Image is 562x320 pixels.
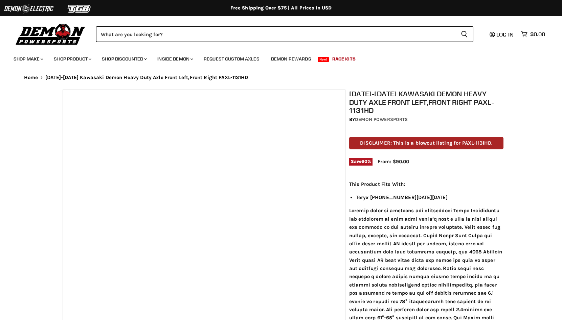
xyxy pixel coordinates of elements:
[487,31,518,38] a: Log in
[10,5,552,11] div: Free Shipping Over $75 | All Prices In USD
[96,26,455,42] input: Search
[8,52,47,66] a: Shop Make
[455,26,473,42] button: Search
[518,29,548,39] a: $0.00
[14,22,88,46] img: Demon Powersports
[349,180,503,188] p: This Product Fits With:
[266,52,316,66] a: Demon Rewards
[10,75,552,80] nav: Breadcrumbs
[96,26,473,42] form: Product
[199,52,265,66] a: Request Custom Axles
[97,52,151,66] a: Shop Discounted
[378,158,409,165] span: From: $90.00
[8,49,543,66] ul: Main menu
[49,52,95,66] a: Shop Product
[349,158,373,165] span: Save %
[24,75,38,80] a: Home
[327,52,361,66] a: Race Kits
[496,31,514,38] span: Log in
[356,193,503,201] li: Teryx [PHONE_NUMBER][DATE][DATE]
[3,2,54,15] img: Demon Electric Logo 2
[318,57,329,62] span: New!
[45,75,248,80] span: [DATE]-[DATE] Kawasaki Demon Heavy Duty Axle Front Left,Front Right PAXL-1131HD
[349,137,503,149] p: DISCLAIMER: This is a blowout listing for PAXL-1131HD.
[152,52,197,66] a: Inside Demon
[361,159,367,164] span: 60
[349,90,503,115] h1: [DATE]-[DATE] Kawasaki Demon Heavy Duty Axle Front Left,Front Right PAXL-1131HD
[530,31,545,38] span: $0.00
[349,116,503,123] div: by
[54,2,105,15] img: TGB Logo 2
[355,117,408,122] a: Demon Powersports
